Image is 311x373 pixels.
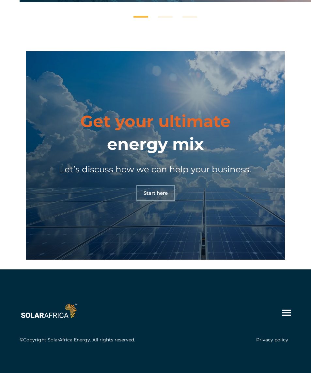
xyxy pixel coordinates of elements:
[80,110,231,156] h2: energy mix
[136,185,175,201] a: Start here
[80,111,231,131] span: Get your ultimate
[256,337,288,343] a: Privacy policy
[20,335,135,345] h5: ©Copyright SolarAfrica Energy. All rights reserved.
[144,191,168,195] span: Start here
